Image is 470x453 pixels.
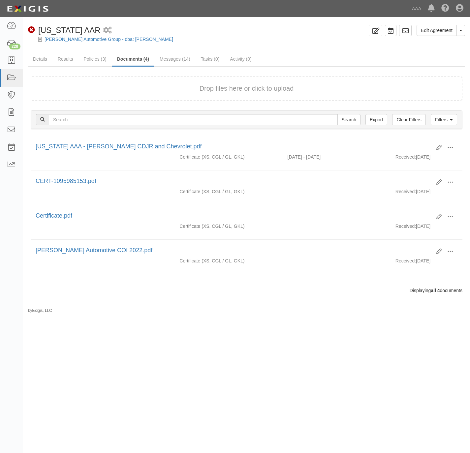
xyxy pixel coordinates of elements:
i: 1 scheduled workflow [103,27,112,34]
a: Messages (14) [155,52,195,66]
p: Received: [395,154,416,160]
div: CERT-1095985153.pdf [36,177,431,186]
button: Drop files here or click to upload [200,84,294,93]
div: Excess/Umbrella Liability Commercial General Liability / Garage Liability Garage Keepers Liability [174,188,282,195]
div: [DATE] [391,188,462,198]
a: Policies (3) [78,52,111,66]
a: Tasks (0) [196,52,225,66]
a: Activity (0) [225,52,256,66]
a: [US_STATE] AAA - [PERSON_NAME] CDJR and Chevrolet.pdf [36,143,202,150]
a: Certificate.pdf [36,212,72,219]
div: Excess/Umbrella Liability Commercial General Liability / Garage Liability Garage Keepers Liability [174,154,282,160]
p: Received: [395,223,416,229]
a: Exigis, LLC [32,308,52,313]
a: [PERSON_NAME] Automotive Group - dba: [PERSON_NAME] [45,37,173,42]
a: Clear Filters [392,114,425,125]
div: [DATE] [391,223,462,233]
div: Excess/Umbrella Liability Commercial General Liability / Garage Liability Garage Keepers Liability [174,223,282,229]
i: Non-Compliant [28,27,35,34]
input: Search [49,114,338,125]
div: 228 [9,44,20,49]
div: Excess/Umbrella Liability Commercial General Liability / Garage Liability Garage Keepers Liability [174,257,282,264]
a: Filters [431,114,457,125]
a: CERT-1095985153.pdf [36,178,96,184]
a: Edit Agreement [417,25,457,36]
b: all 4 [431,288,440,293]
div: [DATE] [391,257,462,267]
img: logo-5460c22ac91f19d4615b14bd174203de0afe785f0fc80cf4dbbc73dc1793850b.png [5,3,50,15]
p: Received: [395,188,416,195]
div: Hendrick Automotive COI 2022.pdf [36,246,431,255]
a: AAA [409,2,424,15]
div: Alabama AAA - Hendrick CDJR and Chevrolet.pdf [36,142,431,151]
span: [US_STATE] AAR [38,26,101,35]
input: Search [337,114,360,125]
a: Export [365,114,387,125]
div: Certificate.pdf [36,212,431,220]
small: by [28,308,52,314]
a: Documents (4) [112,52,154,67]
a: Details [28,52,52,66]
div: Displaying documents [26,287,467,294]
a: Results [53,52,78,66]
i: Help Center - Complianz [441,5,449,13]
p: Received: [395,257,416,264]
a: [PERSON_NAME] Automotive COI 2022.pdf [36,247,152,254]
div: [DATE] [391,154,462,164]
div: Alabama AAR [28,25,101,36]
div: Effective - Expiration [283,188,391,189]
div: Effective 09/01/2025 - Expiration 09/01/2026 [283,154,391,160]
